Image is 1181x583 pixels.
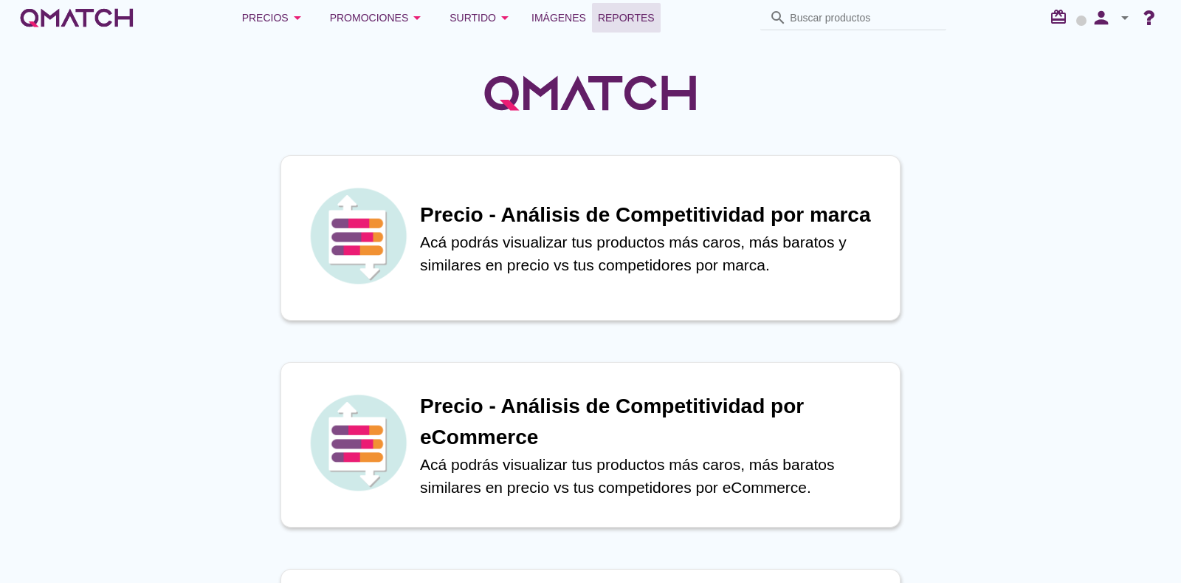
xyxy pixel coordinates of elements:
[438,3,526,33] button: Surtido
[1116,9,1134,27] i: arrow_drop_down
[230,3,318,33] button: Precios
[420,231,885,277] p: Acá podrás visualizar tus productos más caros, más baratos y similares en precio vs tus competido...
[1087,7,1116,28] i: person
[306,184,410,287] img: icon
[531,9,586,27] span: Imágenes
[480,56,701,130] img: QMatchLogo
[408,9,426,27] i: arrow_drop_down
[496,9,514,27] i: arrow_drop_down
[289,9,306,27] i: arrow_drop_down
[420,391,885,453] h1: Precio - Análisis de Competitividad por eCommerce
[330,9,427,27] div: Promociones
[260,155,921,321] a: iconPrecio - Análisis de Competitividad por marcaAcá podrás visualizar tus productos más caros, m...
[420,200,885,231] h1: Precio - Análisis de Competitividad por marca
[318,3,438,33] button: Promociones
[769,9,787,27] i: search
[18,3,136,33] a: white-qmatch-logo
[306,391,410,494] img: icon
[450,9,514,27] div: Surtido
[1050,8,1073,26] i: redeem
[598,9,655,27] span: Reportes
[260,362,921,528] a: iconPrecio - Análisis de Competitividad por eCommerceAcá podrás visualizar tus productos más caro...
[592,3,661,33] a: Reportes
[420,453,885,500] p: Acá podrás visualizar tus productos más caros, más baratos similares en precio vs tus competidore...
[790,6,937,30] input: Buscar productos
[242,9,306,27] div: Precios
[526,3,592,33] a: Imágenes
